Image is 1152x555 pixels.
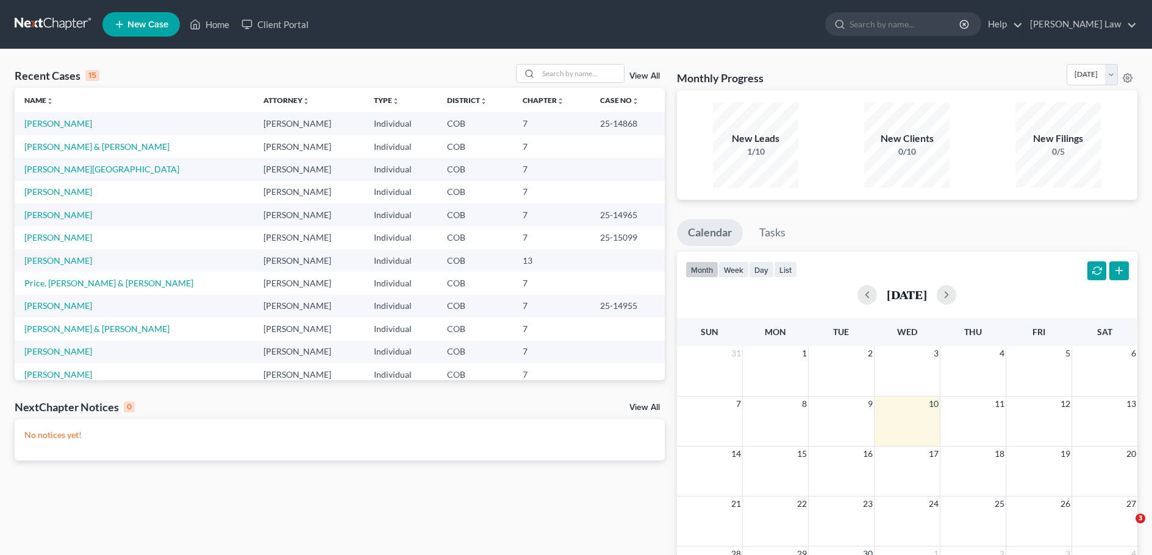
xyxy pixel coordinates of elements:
[24,118,92,129] a: [PERSON_NAME]
[774,261,797,278] button: list
[235,13,315,35] a: Client Portal
[685,261,718,278] button: month
[263,96,310,105] a: Attorneyunfold_more
[364,295,437,317] td: Individual
[437,363,513,386] td: COB
[364,317,437,340] td: Individual
[801,346,808,361] span: 1
[437,249,513,272] td: COB
[364,272,437,294] td: Individual
[735,397,742,411] span: 7
[1015,146,1101,158] div: 0/5
[254,203,364,226] td: [PERSON_NAME]
[24,429,655,441] p: No notices yet!
[513,203,590,226] td: 7
[364,181,437,203] td: Individual
[85,70,99,81] div: 15
[538,65,624,82] input: Search by name...
[718,261,749,278] button: week
[24,186,92,197] a: [PERSON_NAME]
[364,226,437,249] td: Individual
[590,226,665,249] td: 25-15099
[513,112,590,135] td: 7
[364,203,437,226] td: Individual
[15,68,99,83] div: Recent Cases
[127,20,168,29] span: New Case
[184,13,235,35] a: Home
[932,346,940,361] span: 3
[590,203,665,226] td: 25-14965
[254,158,364,180] td: [PERSON_NAME]
[254,181,364,203] td: [PERSON_NAME]
[629,72,660,80] a: View All
[1125,447,1137,461] span: 20
[701,327,718,337] span: Sun
[24,232,92,242] a: [PERSON_NAME]
[437,272,513,294] td: COB
[765,327,786,337] span: Mon
[513,295,590,317] td: 7
[364,363,437,386] td: Individual
[1015,132,1101,146] div: New Filings
[1097,327,1112,337] span: Sat
[24,369,92,380] a: [PERSON_NAME]
[523,96,564,105] a: Chapterunfold_more
[437,181,513,203] td: COB
[1059,397,1072,411] span: 12
[364,249,437,272] td: Individual
[437,203,513,226] td: COB
[24,300,92,311] a: [PERSON_NAME]
[801,397,808,411] span: 8
[993,397,1006,411] span: 11
[254,249,364,272] td: [PERSON_NAME]
[364,341,437,363] td: Individual
[254,363,364,386] td: [PERSON_NAME]
[897,327,917,337] span: Wed
[513,272,590,294] td: 7
[1136,514,1145,523] span: 3
[677,219,743,246] a: Calendar
[437,341,513,363] td: COB
[993,497,1006,511] span: 25
[24,255,92,266] a: [PERSON_NAME]
[887,288,927,301] h2: [DATE]
[730,497,742,511] span: 21
[302,97,310,105] i: unfold_more
[437,112,513,135] td: COB
[862,447,874,461] span: 16
[928,397,940,411] span: 10
[864,132,950,146] div: New Clients
[749,261,774,278] button: day
[713,146,798,158] div: 1/10
[364,135,437,158] td: Individual
[24,210,92,220] a: [PERSON_NAME]
[513,249,590,272] td: 13
[15,400,135,414] div: NextChapter Notices
[1032,327,1045,337] span: Fri
[513,158,590,180] td: 7
[24,164,179,174] a: [PERSON_NAME][GEOGRAPHIC_DATA]
[1130,346,1137,361] span: 6
[24,323,170,334] a: [PERSON_NAME] & [PERSON_NAME]
[513,181,590,203] td: 7
[982,13,1023,35] a: Help
[437,158,513,180] td: COB
[713,132,798,146] div: New Leads
[254,295,364,317] td: [PERSON_NAME]
[862,497,874,511] span: 23
[24,141,170,152] a: [PERSON_NAME] & [PERSON_NAME]
[480,97,487,105] i: unfold_more
[590,112,665,135] td: 25-14868
[557,97,564,105] i: unfold_more
[1024,13,1137,35] a: [PERSON_NAME] Law
[513,317,590,340] td: 7
[513,363,590,386] td: 7
[124,401,135,412] div: 0
[1125,397,1137,411] span: 13
[254,226,364,249] td: [PERSON_NAME]
[24,96,54,105] a: Nameunfold_more
[46,97,54,105] i: unfold_more
[1111,514,1140,543] iframe: Intercom live chat
[437,135,513,158] td: COB
[629,403,660,412] a: View All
